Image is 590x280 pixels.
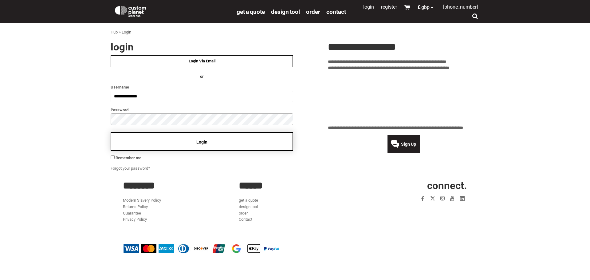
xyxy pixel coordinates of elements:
[237,8,265,15] a: get a quote
[326,8,346,15] a: Contact
[114,5,147,17] img: Custom Planet
[306,8,320,15] a: order
[111,155,115,159] input: Remember me
[363,4,374,10] a: Login
[123,198,161,203] a: Modern Slavery Policy
[111,42,293,52] h2: Login
[382,207,467,215] iframe: Customer reviews powered by Trustpilot
[443,4,478,10] span: [PHONE_NUMBER]
[111,73,293,80] h4: OR
[239,204,258,209] a: design tool
[111,30,118,34] a: Hub
[421,5,430,10] span: GBP
[418,5,421,10] span: £
[401,142,416,147] span: Sign Up
[124,244,139,253] img: Visa
[122,29,131,36] div: Login
[159,244,174,253] img: American Express
[111,55,293,67] a: Login Via Email
[239,211,248,215] a: order
[111,2,234,20] a: Custom Planet
[123,217,147,222] a: Privacy Policy
[176,244,191,253] img: Diners Club
[111,84,293,91] label: Username
[111,166,150,171] a: Forgot your password?
[264,247,279,250] img: PayPal
[239,217,252,222] a: Contact
[271,8,300,15] a: design tool
[196,140,207,144] span: Login
[141,244,156,253] img: Mastercard
[381,4,397,10] a: Register
[116,156,141,160] span: Remember me
[239,198,258,203] a: get a quote
[194,244,209,253] img: Discover
[328,75,479,121] iframe: Customer reviews powered by Trustpilot
[229,244,244,253] img: Google Pay
[189,59,215,63] span: Login Via Email
[355,180,467,191] h2: CONNECT.
[123,204,148,209] a: Returns Policy
[119,29,121,36] div: >
[246,244,262,253] img: Apple Pay
[123,211,141,215] a: Guarantee
[111,106,293,113] label: Password
[211,244,226,253] img: China UnionPay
